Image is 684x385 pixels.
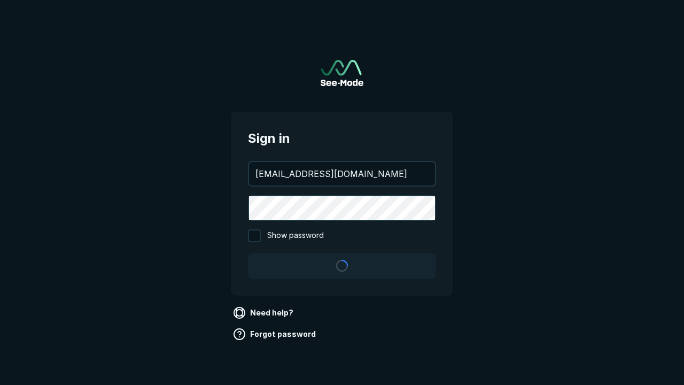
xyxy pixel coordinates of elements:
span: Show password [267,229,324,242]
img: See-Mode Logo [321,60,363,86]
a: Forgot password [231,326,320,343]
a: Go to sign in [321,60,363,86]
a: Need help? [231,304,298,321]
span: Sign in [248,129,436,148]
input: your@email.com [249,162,435,186]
